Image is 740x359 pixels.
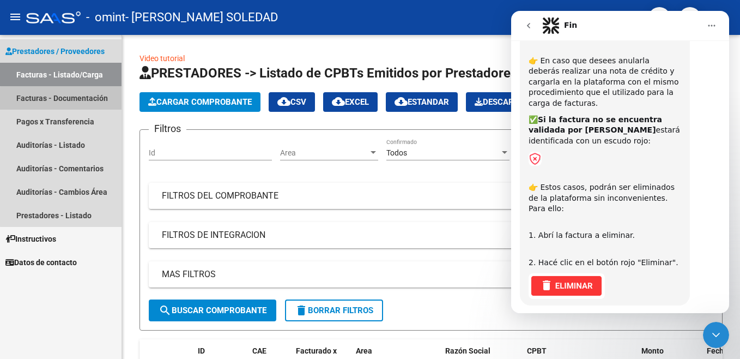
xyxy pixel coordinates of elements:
[466,92,566,112] app-download-masive: Descarga masiva de comprobantes (adjuntos)
[17,236,170,257] div: 2. Hacé clic en el botón rojo "Eliminar".
[5,233,56,245] span: Instructivos
[332,95,345,108] mat-icon: cloud_download
[139,65,604,81] span: PRESTADORES -> Listado de CPBTs Emitidos por Prestadores / Proveedores
[17,160,170,203] div: 👉 Estos casos, podrán ser eliminados de la plataforma sin inconvenientes. Para ello:
[159,306,266,315] span: Buscar Comprobante
[295,306,373,315] span: Borrar Filtros
[277,95,290,108] mat-icon: cloud_download
[277,97,306,107] span: CSV
[395,97,449,107] span: Estandar
[323,92,378,112] button: EXCEL
[162,268,687,280] mat-panel-title: MAS FILTROS
[148,97,252,107] span: Cargar Comprobante
[149,300,276,321] button: Buscar Comprobante
[269,92,315,112] button: CSV
[641,346,664,355] span: Monto
[149,183,713,209] mat-expansion-panel-header: FILTROS DEL COMPROBANTE
[527,346,547,355] span: CPBT
[285,300,383,321] button: Borrar Filtros
[139,54,185,63] a: Video tutorial
[149,261,713,288] mat-expansion-panel-header: MAS FILTROS
[475,97,557,107] span: Descarga Masiva
[162,190,687,202] mat-panel-title: FILTROS DEL COMPROBANTE
[139,92,260,112] button: Cargar Comprobante
[17,34,170,98] div: ​ 👉 En caso que desees anularla deberás realizar una nota de crédito y cargarla en la plataforma ...
[280,148,368,158] span: Area
[295,304,308,317] mat-icon: delete
[5,256,77,268] span: Datos de contacto
[386,92,458,112] button: Estandar
[5,45,105,57] span: Prestadores / Proveedores
[159,304,172,317] mat-icon: search
[86,5,125,29] span: - omint
[198,346,205,355] span: ID
[149,222,713,248] mat-expansion-panel-header: FILTROS DE INTEGRACION
[162,229,687,241] mat-panel-title: FILTROS DE INTEGRACION
[252,346,266,355] span: CAE
[9,10,22,23] mat-icon: menu
[17,104,151,124] b: Si la factura no se encuentra validada por [PERSON_NAME]
[445,346,490,355] span: Razón Social
[386,148,407,157] span: Todos
[703,322,729,348] iframe: Intercom live chat
[149,121,186,136] h3: Filtros
[332,97,369,107] span: EXCEL
[125,5,278,29] span: - [PERSON_NAME] SOLEDAD
[466,92,566,112] button: Descarga Masiva
[17,104,170,136] div: ✅ estará identificada con un escudo rojo:
[356,346,372,355] span: Area
[395,95,408,108] mat-icon: cloud_download
[511,11,729,313] iframe: Intercom live chat
[17,209,170,230] div: 1. Abrí la factura a eliminar.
